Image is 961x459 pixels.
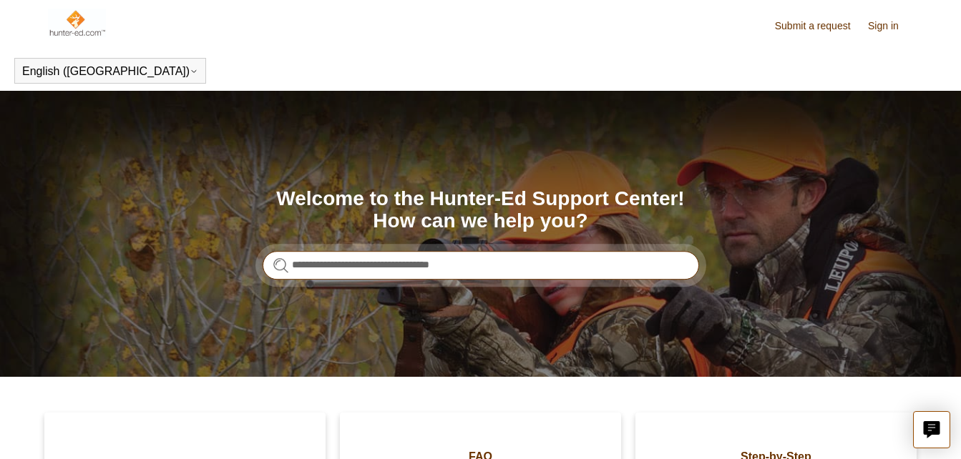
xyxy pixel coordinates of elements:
[22,65,198,78] button: English ([GEOGRAPHIC_DATA])
[263,188,699,232] h1: Welcome to the Hunter-Ed Support Center! How can we help you?
[868,19,913,34] a: Sign in
[48,9,106,37] img: Hunter-Ed Help Center home page
[775,19,865,34] a: Submit a request
[263,251,699,280] input: Search
[913,411,950,448] button: Live chat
